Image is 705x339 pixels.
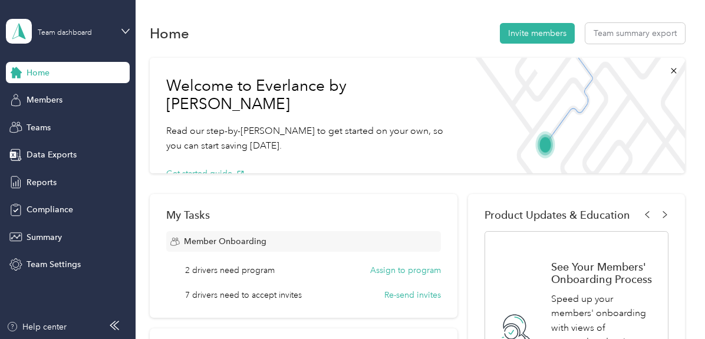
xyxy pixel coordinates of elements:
iframe: Everlance-gr Chat Button Frame [639,273,705,339]
span: 2 drivers need program [185,264,275,277]
span: Home [27,67,50,79]
span: Team Settings [27,258,81,271]
span: Summary [27,231,62,243]
span: Members [27,94,62,106]
button: Assign to program [370,264,441,277]
h1: Home [150,27,189,40]
button: Help center [6,321,67,333]
span: Teams [27,121,51,134]
div: My Tasks [166,209,441,221]
span: Member Onboarding [184,235,266,248]
div: Team dashboard [38,29,92,37]
button: Re-send invites [384,289,441,301]
span: 7 drivers need to accept invites [185,289,302,301]
span: Compliance [27,203,73,216]
span: Product Updates & Education [485,209,630,221]
button: Invite members [500,23,575,44]
button: Team summary export [585,23,685,44]
span: Reports [27,176,57,189]
button: Get started guide [166,167,245,180]
h1: Welcome to Everlance by [PERSON_NAME] [166,77,450,114]
p: Read our step-by-[PERSON_NAME] to get started on your own, so you can start saving [DATE]. [166,124,450,153]
span: Data Exports [27,149,77,161]
img: Welcome to everlance [467,58,684,173]
h1: See Your Members' Onboarding Process [551,261,655,285]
